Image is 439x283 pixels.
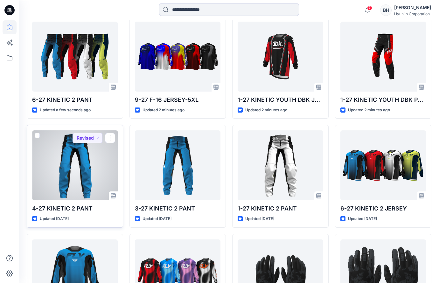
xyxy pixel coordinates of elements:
[143,107,185,114] p: Updated 2 minutes ago
[394,4,431,11] div: [PERSON_NAME]
[245,216,274,222] p: Updated [DATE]
[32,130,118,200] a: 4-27 KINETIC 2 PANT
[348,107,390,114] p: Updated 2 minutes ago
[380,4,392,16] div: BH
[340,22,426,92] a: 1-27 KINETIC YOUTH DBK PANT
[394,11,431,16] div: Hyunjin Corporation
[32,95,118,104] p: 6-27 KINETIC 2 PANT
[40,216,69,222] p: Updated [DATE]
[238,130,323,200] a: 1-27 KINETIC 2 PANT
[135,95,220,104] p: 9-27 F-16 JERSEY-5XL
[367,5,372,10] span: 7
[238,204,323,213] p: 1-27 KINETIC 2 PANT
[135,130,220,200] a: 3-27 KINETIC 2 PANT
[32,204,118,213] p: 4-27 KINETIC 2 PANT
[135,22,220,92] a: 9-27 F-16 JERSEY-5XL
[245,107,287,114] p: Updated 2 minutes ago
[348,216,377,222] p: Updated [DATE]
[135,204,220,213] p: 3-27 KINETIC 2 PANT
[143,216,171,222] p: Updated [DATE]
[340,204,426,213] p: 6-27 KINETIC 2 JERSEY
[340,95,426,104] p: 1-27 KINETIC YOUTH DBK PANT
[238,22,323,92] a: 1-27 KINETIC YOUTH DBK JERSEY
[238,95,323,104] p: 1-27 KINETIC YOUTH DBK JERSEY
[340,130,426,200] a: 6-27 KINETIC 2 JERSEY
[40,107,91,114] p: Updated a few seconds ago
[32,22,118,92] a: 6-27 KINETIC 2 PANT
